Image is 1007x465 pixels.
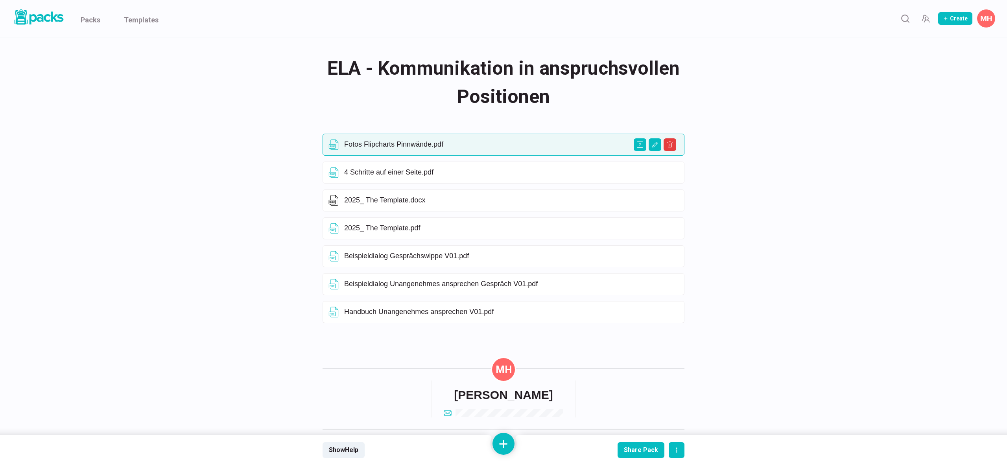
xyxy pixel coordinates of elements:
[344,140,679,149] p: Fotos Flipcharts Pinnwände.pdf
[12,8,65,29] a: Packs logo
[634,138,646,151] button: Open external link
[496,357,512,382] div: Matthias Herzberg
[444,408,563,417] a: email
[649,138,661,151] button: Edit asset
[918,11,933,26] button: Manage Team Invites
[344,280,679,289] p: Beispieldialog Unangenehmes ansprechen Gespräch V01.pdf
[344,252,679,261] p: Beispieldialog Gesprächswippe V01.pdf
[977,9,995,28] button: Matthias Herzberg
[344,168,679,177] li: 4 Schritte auf einer Seite.pdf
[664,138,676,151] button: Delete asset
[323,53,684,112] span: ELA - Kommunikation in anspruchsvollen Positionen
[938,12,972,25] button: Create Pack
[618,442,664,458] button: Share Pack
[344,196,679,205] p: 2025_ The Template.docx
[323,442,365,458] button: ShowHelp
[12,8,65,26] img: Packs logo
[344,224,679,233] p: 2025_ The Template.pdf
[669,442,684,458] button: actions
[454,388,553,402] h6: [PERSON_NAME]
[897,11,913,26] button: Search
[344,308,679,316] p: Handbuch Unangenehmes ansprechen V01.pdf
[624,446,658,454] div: Share Pack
